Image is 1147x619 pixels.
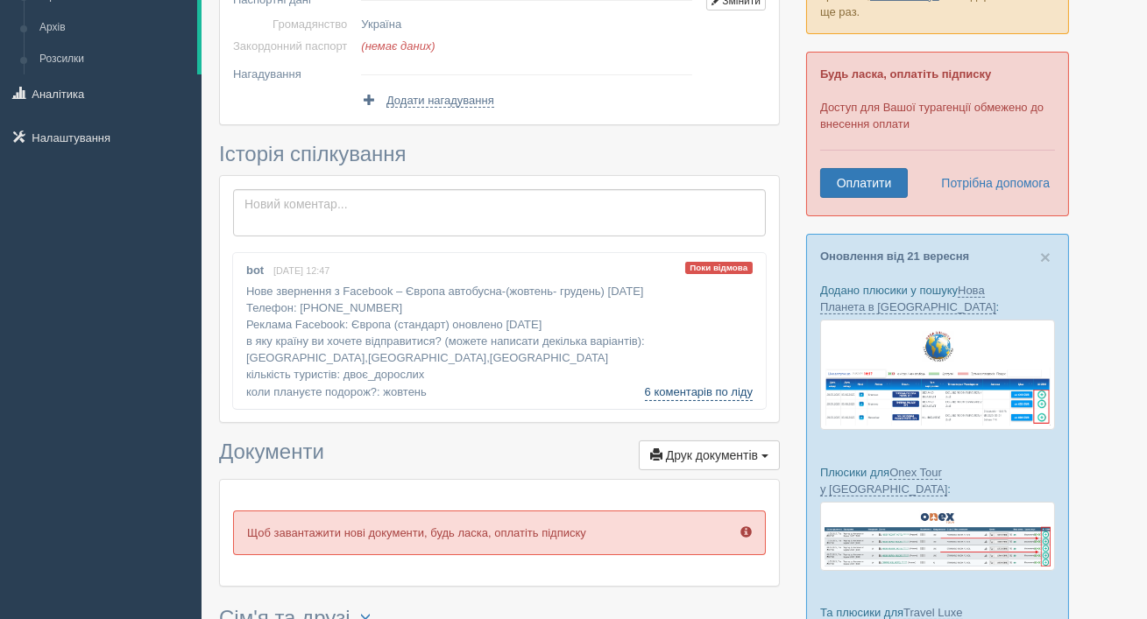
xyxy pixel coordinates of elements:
h3: Історія спілкування [219,143,780,165]
div: Нове звернення з Facebook – Європа автобусна-(жовтень- грудень) [DATE] Телефон: [PHONE_NUMBER] Ре... [233,253,766,409]
h3: Документи [219,440,780,470]
p: Додано плюсики у пошуку : [820,282,1055,315]
p: Щоб завантажити нові документи, будь ласка, оплатіть підписку [233,510,766,555]
td: Нагадування [233,57,354,85]
span: Додати нагадування [386,94,494,108]
span: (немає даних) [361,39,435,53]
a: Оплатити [820,168,908,198]
td: Закордонний паспорт [233,35,354,57]
b: Будь ласка, оплатіть підписку [820,67,991,81]
a: 6 коментарів по ліду [645,383,753,401]
img: new-planet-%D0%BF%D1%96%D0%B4%D0%B1%D1%96%D1%80%D0%BA%D0%B0-%D1%81%D1%80%D0%BC-%D0%B4%D0%BB%D1%8F... [820,320,1055,430]
div: Доступ для Вашої турагенції обмежено до внесення оплати [806,52,1069,216]
a: Нова Планета в [GEOGRAPHIC_DATA] [820,284,996,314]
button: Друк документів [639,440,780,470]
span: Друк документів [666,448,758,462]
span: Поки відмова [685,262,753,275]
a: Потрібна допомога [930,168,1051,198]
img: onex-tour-proposal-crm-for-travel-agency.png [820,502,1055,571]
a: Додати нагадування [361,92,493,109]
td: Україна [354,13,699,35]
span: × [1040,247,1051,267]
span: [DATE] 12:47 [273,265,329,276]
td: Громадянство [233,13,354,35]
button: Close [1040,248,1051,266]
a: Архів [32,12,197,44]
a: Оновлення від 21 вересня [820,250,969,263]
p: Плюсики для : [820,464,1055,497]
a: Розсилки [32,44,197,75]
b: bot [246,264,264,277]
a: Onex Tour у [GEOGRAPHIC_DATA] [820,466,947,496]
